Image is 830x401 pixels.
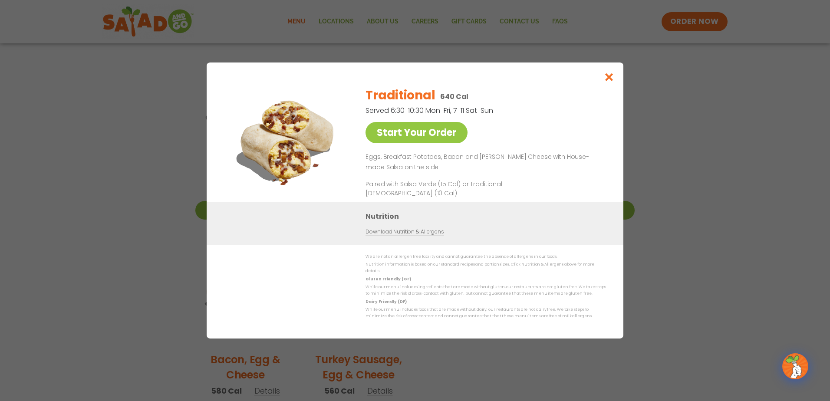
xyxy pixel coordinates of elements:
strong: Gluten Friendly (GF) [366,276,411,282]
a: Download Nutrition & Allergens [366,228,444,236]
p: Eggs, Breakfast Potatoes, Bacon and [PERSON_NAME] Cheese with House-made Salsa on the side [366,152,603,173]
img: Featured product photo for Traditional [226,80,348,202]
h2: Traditional [366,86,435,105]
h3: Nutrition [366,211,610,222]
p: Nutrition information is based on our standard recipes and portion sizes. Click Nutrition & Aller... [366,261,606,275]
p: While our menu includes foods that are made without dairy, our restaurants are not dairy free. We... [366,306,606,320]
strong: Dairy Friendly (DF) [366,299,406,304]
a: Start Your Order [366,122,468,143]
p: 640 Cal [440,91,468,102]
p: Served 6:30-10:30 Mon-Fri, 7-11 Sat-Sun [366,105,561,116]
p: While our menu includes ingredients that are made without gluten, our restaurants are not gluten ... [366,284,606,297]
img: wpChatIcon [783,354,807,378]
p: We are not an allergen free facility and cannot guarantee the absence of allergens in our foods. [366,253,606,260]
button: Close modal [595,62,623,92]
p: Paired with Salsa Verde (15 Cal) or Traditional [DEMOGRAPHIC_DATA] (10 Cal) [366,180,526,198]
